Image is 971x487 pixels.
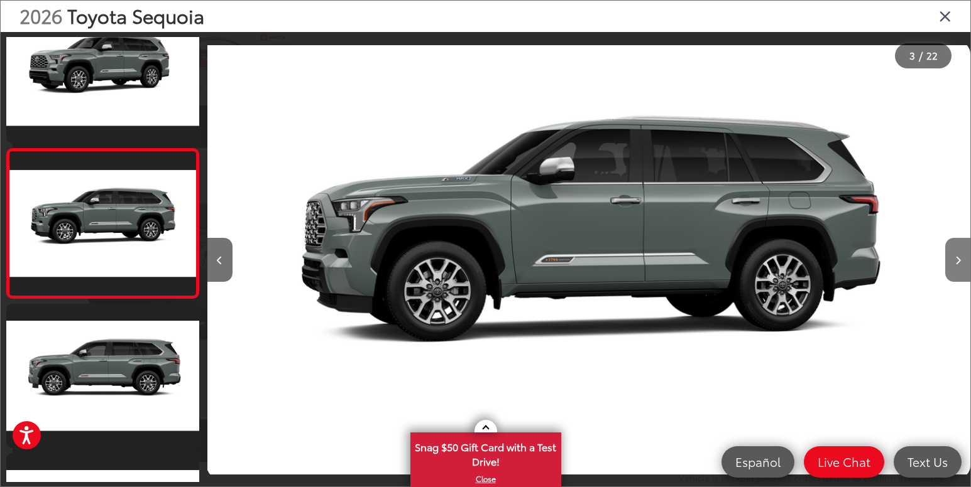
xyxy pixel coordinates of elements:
[721,446,794,478] a: Español
[412,434,560,472] span: Snag $50 Gift Card with a Test Drive!
[926,48,938,62] span: 22
[909,48,915,62] span: 3
[804,446,884,478] a: Live Chat
[901,454,954,469] span: Text Us
[918,51,924,60] span: /
[939,8,952,24] i: Close gallery
[207,41,970,479] img: 2026 Toyota Sequoia 1794 Edition
[19,2,62,29] span: 2026
[4,321,201,431] img: 2026 Toyota Sequoia 1794 Edition
[729,454,787,469] span: Español
[945,238,970,282] button: Next image
[811,454,877,469] span: Live Chat
[894,446,962,478] a: Text Us
[67,2,204,29] span: Toyota Sequoia
[8,170,198,277] img: 2026 Toyota Sequoia 1794 Edition
[207,41,970,479] div: 2026 Toyota Sequoia 1794 Edition 2
[207,238,233,282] button: Previous image
[4,16,201,126] img: 2026 Toyota Sequoia 1794 Edition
